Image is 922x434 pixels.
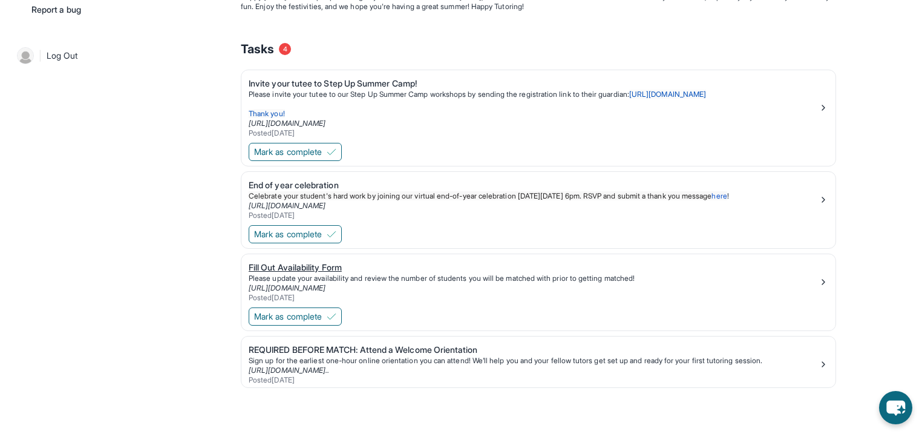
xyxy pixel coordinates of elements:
[711,191,727,200] a: here
[327,312,336,321] img: Mark as complete
[47,50,78,62] span: Log Out
[39,48,42,63] span: |
[249,191,711,200] span: Celebrate your student's hard work by joining our virtual end-of-year celebration [DATE][DATE] 6p...
[327,229,336,239] img: Mark as complete
[249,225,342,243] button: Mark as complete
[241,41,274,58] span: Tasks
[249,293,819,303] div: Posted [DATE]
[249,344,819,356] div: REQUIRED BEFORE MATCH: Attend a Welcome Orientation
[254,228,322,240] span: Mark as complete
[629,90,706,99] a: [URL][DOMAIN_NAME]
[241,70,835,140] a: Invite your tutee to Step Up Summer Camp!Please invite your tutee to our Step Up Summer Camp work...
[249,143,342,161] button: Mark as complete
[879,391,912,424] button: chat-button
[249,356,819,366] div: Sign up for the earliest one-hour online orientation you can attend! We’ll help you and your fell...
[17,47,34,64] img: user-img
[249,201,325,210] a: [URL][DOMAIN_NAME]
[249,109,285,118] span: Thank you!
[279,43,291,55] span: 4
[249,179,819,191] div: End of year celebration
[12,42,143,69] a: |Log Out
[249,366,329,375] a: [URL][DOMAIN_NAME]..
[249,77,819,90] div: Invite your tutee to Step Up Summer Camp!
[249,307,342,326] button: Mark as complete
[249,90,819,99] p: Please invite your tutee to our Step Up Summer Camp workshops by sending the registration link to...
[249,191,819,201] p: !
[254,311,322,323] span: Mark as complete
[249,211,819,220] div: Posted [DATE]
[249,283,325,292] a: [URL][DOMAIN_NAME]
[241,172,835,223] a: End of year celebrationCelebrate your student's hard work by joining our virtual end-of-year cele...
[254,146,322,158] span: Mark as complete
[249,119,325,128] a: [URL][DOMAIN_NAME]
[327,147,336,157] img: Mark as complete
[249,274,819,283] div: Please update your availability and review the number of students you will be matched with prior ...
[241,254,835,305] a: Fill Out Availability FormPlease update your availability and review the number of students you w...
[249,261,819,274] div: Fill Out Availability Form
[249,128,819,138] div: Posted [DATE]
[241,337,835,387] a: REQUIRED BEFORE MATCH: Attend a Welcome OrientationSign up for the earliest one-hour online orien...
[249,375,819,385] div: Posted [DATE]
